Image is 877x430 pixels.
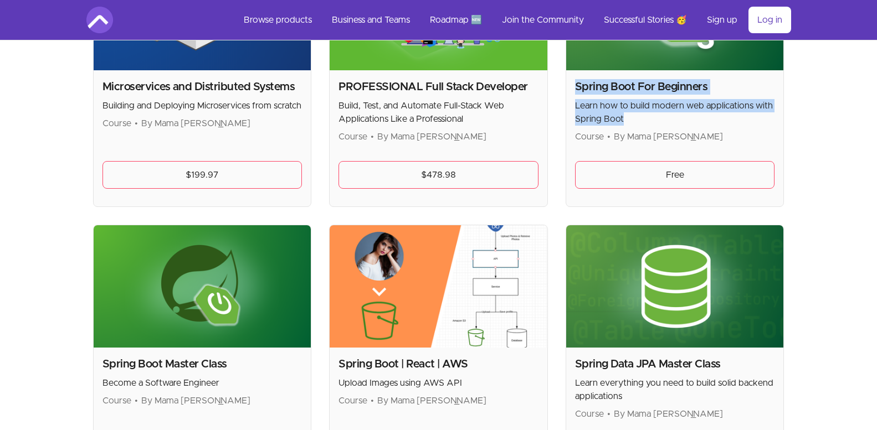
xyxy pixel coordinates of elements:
[235,7,321,33] a: Browse products
[94,225,311,348] img: Product image for Spring Boot Master Class
[614,410,723,418] span: By Mama [PERSON_NAME]
[607,132,611,141] span: •
[235,7,791,33] nav: Main
[339,396,367,405] span: Course
[748,7,791,33] a: Log in
[330,225,547,348] img: Product image for Spring Boot | React | AWS
[135,396,138,405] span: •
[371,132,374,141] span: •
[566,225,784,348] img: Product image for Spring Data JPA Master Class
[102,119,131,128] span: Course
[323,7,419,33] a: Business and Teams
[698,7,746,33] a: Sign up
[102,79,302,95] h2: Microservices and Distributed Systems
[377,132,486,141] span: By Mama [PERSON_NAME]
[102,376,302,390] p: Become a Software Engineer
[493,7,593,33] a: Join the Community
[575,99,775,126] p: Learn how to build modern web applications with Spring Boot
[575,356,775,372] h2: Spring Data JPA Master Class
[575,161,775,189] a: Free
[339,132,367,141] span: Course
[102,99,302,112] p: Building and Deploying Microservices from scratch
[371,396,374,405] span: •
[141,396,250,405] span: By Mama [PERSON_NAME]
[595,7,696,33] a: Successful Stories 🥳
[575,79,775,95] h2: Spring Boot For Beginners
[135,119,138,128] span: •
[575,376,775,403] p: Learn everything you need to build solid backend applications
[141,119,250,128] span: By Mama [PERSON_NAME]
[339,356,538,372] h2: Spring Boot | React | AWS
[102,161,302,189] a: $199.97
[86,7,113,33] img: Amigoscode logo
[339,79,538,95] h2: PROFESSIONAL Full Stack Developer
[575,410,604,418] span: Course
[614,132,723,141] span: By Mama [PERSON_NAME]
[102,356,302,372] h2: Spring Boot Master Class
[421,7,491,33] a: Roadmap 🆕
[339,376,538,390] p: Upload Images using AWS API
[339,99,538,126] p: Build, Test, and Automate Full-Stack Web Applications Like a Professional
[102,396,131,405] span: Course
[339,161,538,189] a: $478.98
[575,132,604,141] span: Course
[607,410,611,418] span: •
[377,396,486,405] span: By Mama [PERSON_NAME]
